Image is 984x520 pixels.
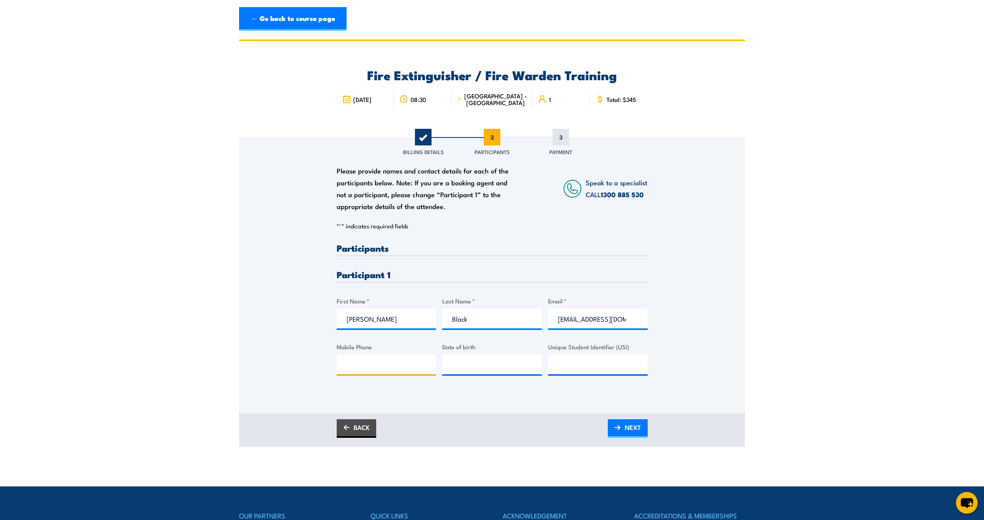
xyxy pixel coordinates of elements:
[337,342,436,351] label: Mobile Phone
[475,148,510,156] span: Participants
[625,417,641,438] span: NEXT
[415,129,432,145] span: 1
[549,148,572,156] span: Payment
[586,177,647,199] span: Speak to a specialist CALL
[337,270,648,279] h3: Participant 1
[337,165,516,212] div: Please provide names and contact details for each of the participants below. Note: If you are a b...
[956,492,978,514] button: chat-button
[548,342,648,351] label: Unique Student Identifier (USI)
[442,296,542,305] label: Last Name
[601,189,644,200] a: 1300 885 530
[353,96,371,103] span: [DATE]
[337,243,648,252] h3: Participants
[403,148,444,156] span: Billing Details
[548,296,648,305] label: Email
[484,129,500,145] span: 2
[337,419,376,438] a: BACK
[411,96,426,103] span: 08:30
[608,419,648,438] a: NEXT
[337,69,648,80] h2: Fire Extinguisher / Fire Warden Training
[337,296,436,305] label: First Name
[552,129,569,145] span: 3
[442,342,542,351] label: Date of birth
[549,96,551,103] span: 1
[607,96,636,103] span: Total: $345
[337,222,648,230] p: " " indicates required fields
[464,92,527,106] span: [GEOGRAPHIC_DATA] - [GEOGRAPHIC_DATA]
[239,7,347,31] a: ← Go back to course page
